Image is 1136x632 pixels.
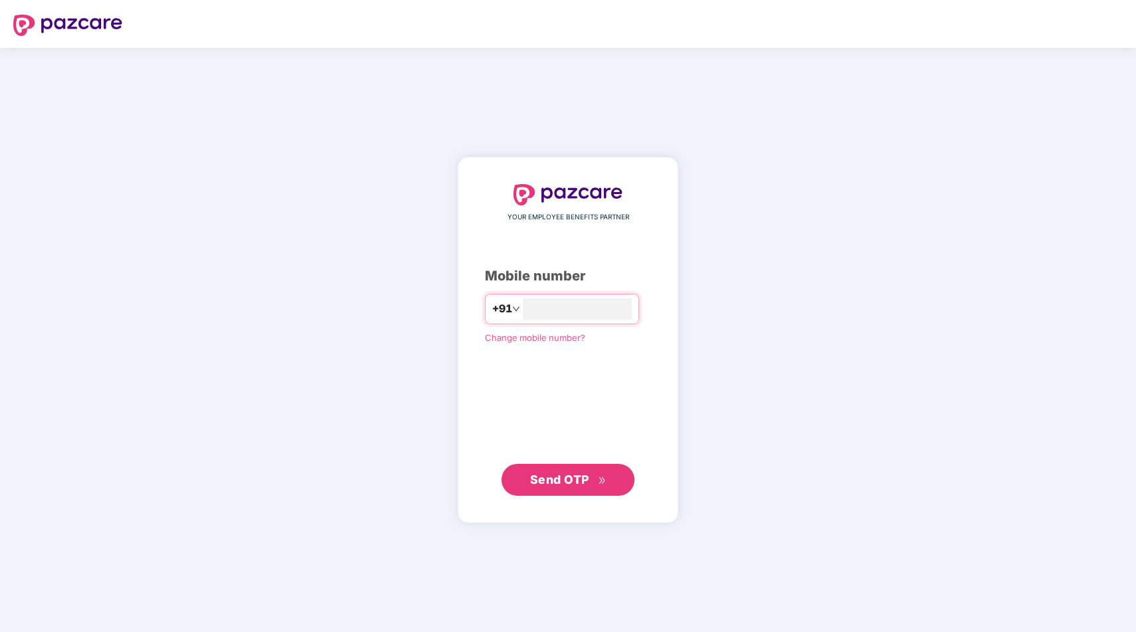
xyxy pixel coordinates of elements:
[512,305,520,313] span: down
[492,300,512,317] span: +91
[13,15,122,36] img: logo
[530,473,589,486] span: Send OTP
[513,184,623,205] img: logo
[501,464,635,496] button: Send OTPdouble-right
[485,332,585,343] a: Change mobile number?
[507,212,629,223] span: YOUR EMPLOYEE BENEFITS PARTNER
[598,476,607,485] span: double-right
[485,266,651,286] div: Mobile number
